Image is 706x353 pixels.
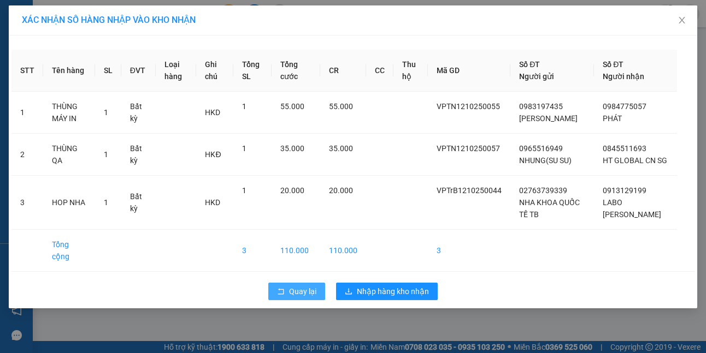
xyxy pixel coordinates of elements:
span: download [345,288,352,296]
span: 1 [104,150,108,159]
td: 3 [428,230,510,272]
span: 1 [104,198,108,207]
td: 3 [11,176,43,230]
th: Thu hộ [393,50,428,92]
span: 1 [242,144,246,153]
th: Mã GD [428,50,510,92]
td: 2 [11,134,43,176]
th: SL [95,50,121,92]
span: 55.000 [280,102,304,111]
span: 1 [104,108,108,117]
th: CC [366,50,393,92]
span: rollback [277,288,285,296]
span: 35.000 [280,144,304,153]
th: Tên hàng [43,50,95,92]
span: HT GLOBAL CN SG [603,156,667,165]
td: Tổng cộng [43,230,95,272]
span: LABO [PERSON_NAME] [603,198,661,219]
span: 20.000 [280,186,304,195]
span: VPTrB1210250044 [437,186,502,195]
th: Tổng SL [233,50,272,92]
span: Số ĐT [603,60,623,69]
span: 0983197435 [519,102,563,111]
span: 02763739339 [519,186,567,195]
button: rollbackQuay lại [268,283,325,300]
span: [PERSON_NAME] [519,114,578,123]
td: 1 [11,92,43,134]
td: Bất kỳ [121,134,156,176]
span: Người gửi [519,72,554,81]
span: NHA KHOA QUỐC TẾ TB [519,198,580,219]
span: 1 [242,186,246,195]
span: PHÁT [603,114,622,123]
td: 110.000 [320,230,366,272]
td: 110.000 [272,230,320,272]
th: Tổng cước [272,50,320,92]
td: THÙNG MÁY IN [43,92,95,134]
th: STT [11,50,43,92]
th: ĐVT [121,50,156,92]
span: 35.000 [329,144,353,153]
th: Ghi chú [196,50,233,92]
span: NHUNG(SU SU) [519,156,572,165]
span: Người nhận [603,72,644,81]
span: 0984775057 [603,102,646,111]
span: Quay lại [289,285,316,297]
span: XÁC NHẬN SỐ HÀNG NHẬP VÀO KHO NHẬN [22,15,196,25]
span: Nhập hàng kho nhận [357,285,429,297]
th: Loại hàng [156,50,196,92]
span: 55.000 [329,102,353,111]
td: HOP NHA [43,176,95,230]
td: THÙNG QA [43,134,95,176]
button: downloadNhập hàng kho nhận [336,283,438,300]
th: CR [320,50,366,92]
td: Bất kỳ [121,92,156,134]
span: 0965516949 [519,144,563,153]
span: HKD [205,108,220,117]
span: 0845511693 [603,144,646,153]
span: Số ĐT [519,60,540,69]
td: 3 [233,230,272,272]
span: 0913129199 [603,186,646,195]
td: Bất kỳ [121,176,156,230]
span: VPTN1210250057 [437,144,500,153]
span: 1 [242,102,246,111]
button: Close [667,5,697,36]
span: HKĐ [205,150,221,159]
span: HKD [205,198,220,207]
span: 20.000 [329,186,353,195]
span: close [678,16,686,25]
span: VPTN1210250055 [437,102,500,111]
